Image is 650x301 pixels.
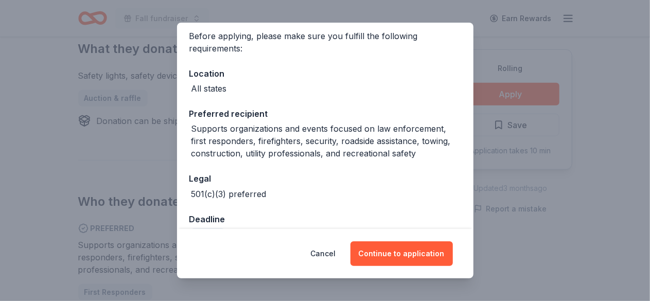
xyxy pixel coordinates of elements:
div: Preferred recipient [189,107,461,120]
div: Rolling [191,228,224,242]
button: Continue to application [350,241,453,266]
div: Legal [189,172,461,185]
div: Supports organizations and events focused on law enforcement, first responders, firefighters, sec... [191,122,461,160]
div: 501(c)(3) preferred [191,188,267,200]
button: Cancel [311,241,336,266]
div: Location [189,67,461,80]
div: Deadline [189,213,461,226]
div: Before applying, please make sure you fulfill the following requirements: [189,30,461,55]
div: All states [191,82,227,95]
